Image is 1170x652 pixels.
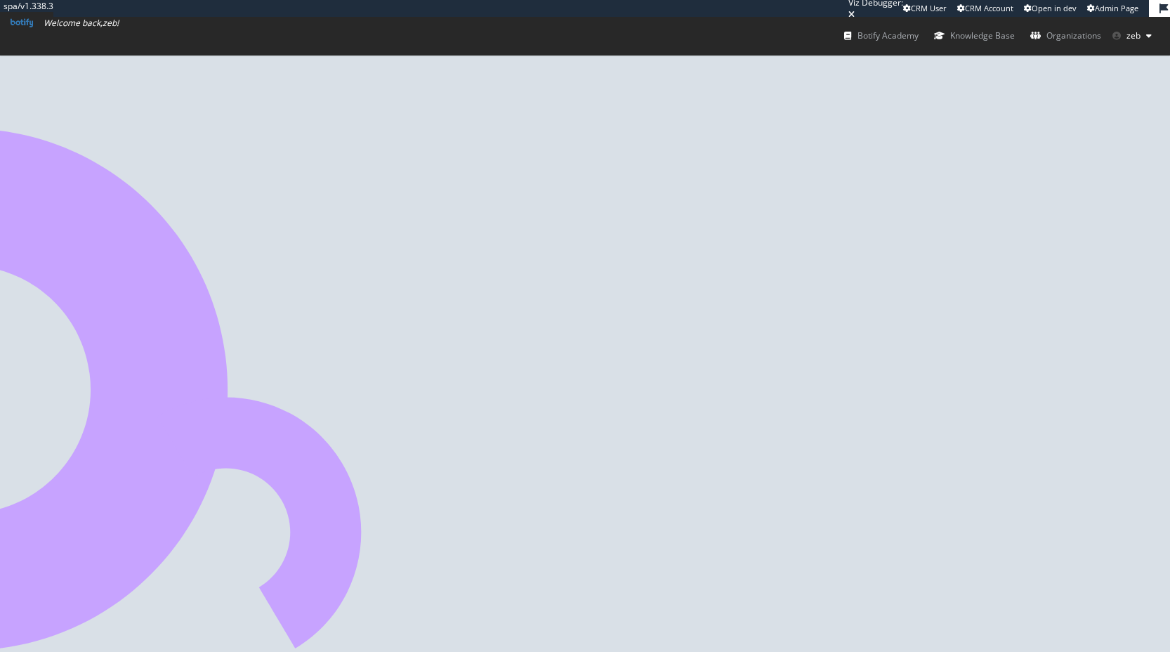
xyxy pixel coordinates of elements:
div: Organizations [1030,29,1101,43]
span: Open in dev [1032,3,1077,13]
div: Botify Academy [844,29,919,43]
span: CRM Account [965,3,1013,13]
button: zeb [1101,25,1163,47]
a: CRM User [903,3,947,14]
a: Open in dev [1024,3,1077,14]
a: CRM Account [957,3,1013,14]
span: Admin Page [1095,3,1138,13]
a: Admin Page [1087,3,1138,14]
span: CRM User [911,3,947,13]
span: Welcome back, zeb ! [44,17,119,29]
a: Organizations [1030,17,1101,55]
a: Knowledge Base [934,17,1015,55]
a: Botify Academy [844,17,919,55]
span: zeb [1126,30,1141,41]
div: Knowledge Base [934,29,1015,43]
